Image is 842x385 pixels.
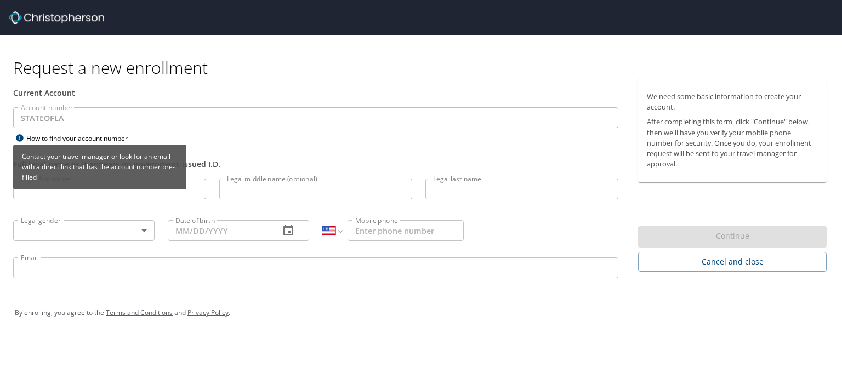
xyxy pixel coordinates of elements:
img: cbt logo [9,11,104,24]
h1: Request a new enrollment [13,57,835,78]
div: Current Account [13,87,618,99]
a: Privacy Policy [187,308,229,317]
input: MM/DD/YYYY [168,220,271,241]
p: We need some basic information to create your account. [647,91,818,112]
p: After completing this form, click "Continue" below, then we'll have you verify your mobile phone ... [647,117,818,169]
button: Cancel and close [638,252,827,272]
p: Contact your travel manager or look for an email with a direct link that has the account number p... [18,147,182,187]
div: How to find your account number [13,131,150,145]
div: Full legal name as it appears on government-issued I.D. [13,158,618,170]
span: Cancel and close [647,255,818,269]
a: Terms and Conditions [106,308,173,317]
div: By enrolling, you agree to the and . [15,299,827,326]
input: Enter phone number [348,220,464,241]
div: ​ [13,220,155,241]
